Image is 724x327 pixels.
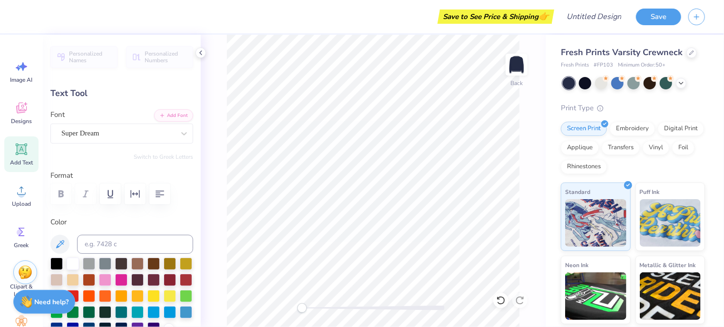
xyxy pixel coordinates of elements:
[134,153,193,161] button: Switch to Greek Letters
[602,141,640,155] div: Transfers
[565,187,590,197] span: Standard
[658,122,704,136] div: Digital Print
[10,159,33,166] span: Add Text
[559,7,629,26] input: Untitled Design
[50,46,117,68] button: Personalized Names
[11,117,32,125] span: Designs
[561,122,607,136] div: Screen Print
[561,61,589,69] span: Fresh Prints
[126,46,193,68] button: Personalized Numbers
[640,199,701,247] img: Puff Ink
[12,200,31,208] span: Upload
[565,199,626,247] img: Standard
[618,61,665,69] span: Minimum Order: 50 +
[50,109,65,120] label: Font
[643,141,669,155] div: Vinyl
[561,141,599,155] div: Applique
[145,50,187,64] span: Personalized Numbers
[636,9,681,25] button: Save
[640,260,696,270] span: Metallic & Glitter Ink
[50,217,193,228] label: Color
[640,187,660,197] span: Puff Ink
[561,47,683,58] span: Fresh Prints Varsity Crewneck
[672,141,695,155] div: Foil
[77,235,193,254] input: e.g. 7428 c
[538,10,549,22] span: 👉
[594,61,613,69] span: # FP103
[440,10,552,24] div: Save to See Price & Shipping
[297,303,307,313] div: Accessibility label
[640,272,701,320] img: Metallic & Glitter Ink
[35,298,69,307] strong: Need help?
[507,55,526,74] img: Back
[510,79,523,87] div: Back
[610,122,655,136] div: Embroidery
[50,170,193,181] label: Format
[561,103,705,114] div: Print Type
[154,109,193,122] button: Add Font
[6,283,37,298] span: Clipart & logos
[561,160,607,174] div: Rhinestones
[50,87,193,100] div: Text Tool
[14,241,29,249] span: Greek
[69,50,112,64] span: Personalized Names
[565,272,626,320] img: Neon Ink
[565,260,588,270] span: Neon Ink
[10,76,33,84] span: Image AI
